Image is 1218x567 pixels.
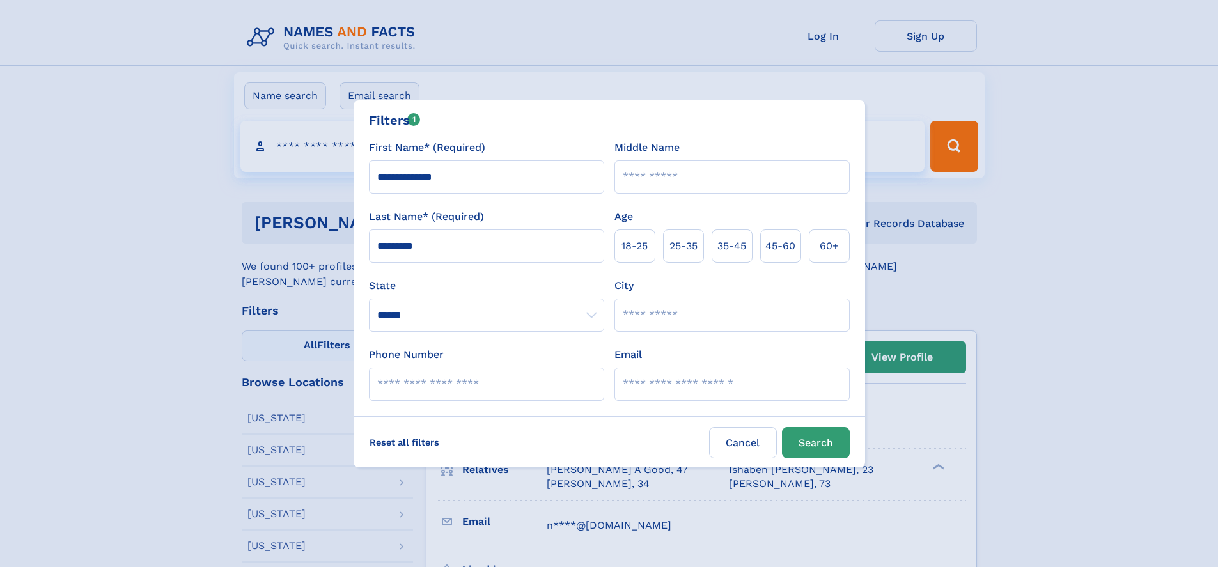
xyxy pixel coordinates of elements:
span: 60+ [820,238,839,254]
span: 45‑60 [765,238,795,254]
label: Cancel [709,427,777,458]
label: Phone Number [369,347,444,362]
label: Age [614,209,633,224]
label: Last Name* (Required) [369,209,484,224]
label: City [614,278,634,293]
label: First Name* (Required) [369,140,485,155]
label: Reset all filters [361,427,448,458]
button: Search [782,427,850,458]
label: Middle Name [614,140,680,155]
div: Filters [369,111,421,130]
span: 35‑45 [717,238,746,254]
label: State [369,278,604,293]
span: 25‑35 [669,238,698,254]
label: Email [614,347,642,362]
span: 18‑25 [621,238,648,254]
